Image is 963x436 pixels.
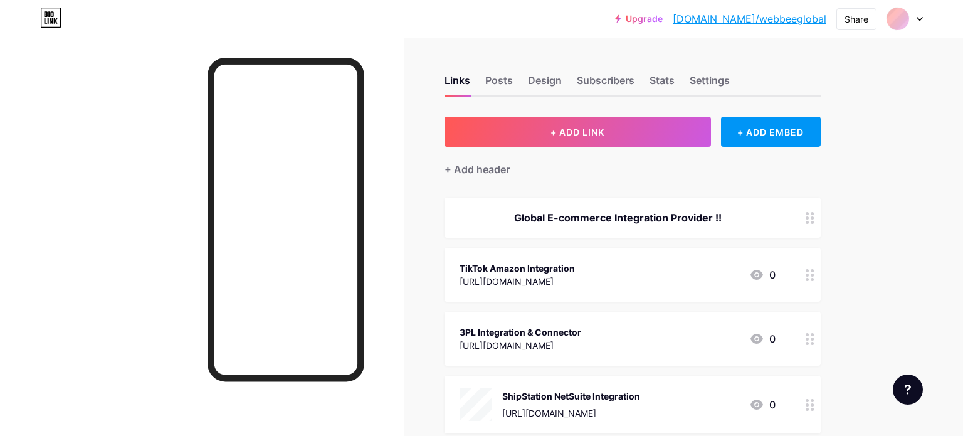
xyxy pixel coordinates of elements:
[445,73,470,95] div: Links
[749,267,776,282] div: 0
[845,13,868,26] div: Share
[460,326,581,339] div: 3PL Integration & Connector
[615,14,663,24] a: Upgrade
[650,73,675,95] div: Stats
[690,73,730,95] div: Settings
[460,339,581,352] div: [URL][DOMAIN_NAME]
[460,210,776,225] div: Global E-commerce Integration Provider !!
[749,331,776,346] div: 0
[460,275,575,288] div: [URL][DOMAIN_NAME]
[502,407,640,420] div: [URL][DOMAIN_NAME]
[502,390,640,403] div: ShipStation NetSuite Integration
[485,73,513,95] div: Posts
[550,127,604,137] span: + ADD LINK
[528,73,562,95] div: Design
[460,262,575,275] div: TikTok Amazon Integration
[749,397,776,412] div: 0
[577,73,634,95] div: Subscribers
[721,117,821,147] div: + ADD EMBED
[445,162,510,177] div: + Add header
[673,11,826,26] a: [DOMAIN_NAME]/webbeeglobal
[445,117,711,147] button: + ADD LINK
